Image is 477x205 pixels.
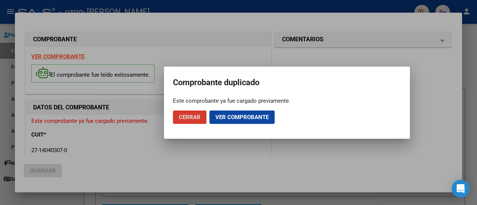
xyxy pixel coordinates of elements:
[173,110,206,124] button: Cerrar
[173,97,401,105] div: Este comprobante ya fue cargado previamente.
[215,114,269,121] span: Ver comprobante
[452,180,470,198] div: Open Intercom Messenger
[179,114,200,121] span: Cerrar
[173,76,401,90] h2: Comprobante duplicado
[209,110,275,124] button: Ver comprobante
